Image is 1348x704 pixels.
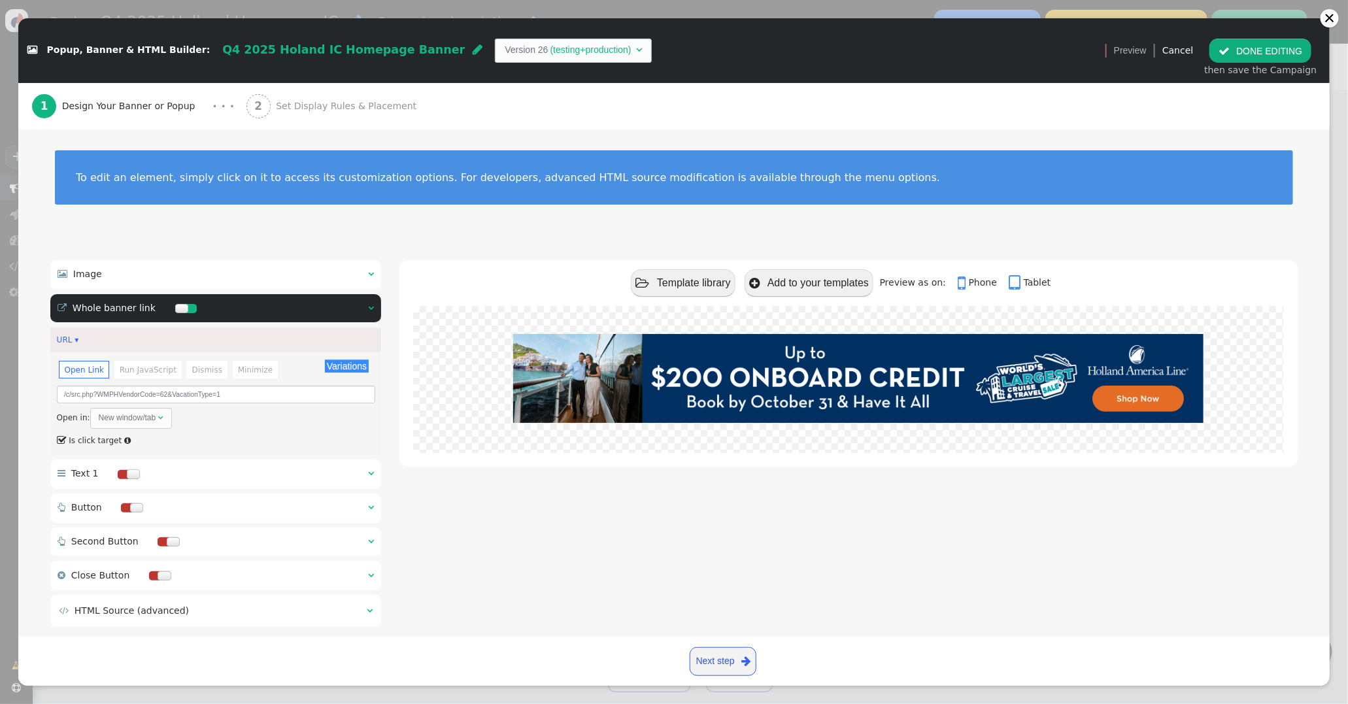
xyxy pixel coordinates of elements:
[749,277,760,290] span: 
[1114,39,1147,62] a: Preview
[368,469,374,478] span: 
[880,277,955,288] span: Preview as on:
[76,171,1272,184] div: To edit an element, simply click on it to access its customization options. For developers, advan...
[368,571,374,580] span: 
[32,83,246,129] a: 1 Design Your Banner or Popup · · ·
[58,571,65,580] span: 
[27,46,37,55] span: 
[71,502,102,512] span: Button
[58,469,65,478] span: 
[71,536,139,546] span: Second Button
[73,269,102,279] span: Image
[71,570,129,580] span: Close Button
[212,97,234,115] div: · · ·
[222,43,465,56] span: Q4 2025 Holand IC Homepage Banner
[1219,46,1230,56] span: 
[367,606,373,615] span: 
[246,83,446,129] a: 2 Set Display Rules & Placement
[254,99,262,112] b: 2
[124,437,131,444] span: 
[57,335,79,344] a: URL ▾
[57,408,375,428] div: Open in:
[57,436,122,445] label: Is click target
[73,303,156,313] span: Whole banner link
[186,361,227,378] li: Dismiss
[958,274,969,292] span: 
[473,44,483,56] span: 
[745,269,873,296] button: Add to your templates
[1209,39,1311,62] button: DONE EDITING
[631,269,735,296] button: Template library
[58,503,65,512] span: 
[1009,274,1024,292] span: 
[548,43,633,57] td: (testing+production)
[75,605,189,616] span: HTML Source (advanced)
[71,468,99,478] span: Text 1
[1114,44,1147,58] span: Preview
[368,269,374,278] span: 
[690,647,756,676] a: Next step
[99,412,156,424] div: New window/tab
[58,537,65,546] span: 
[325,360,369,373] button: Variations
[1204,63,1317,77] div: then save the Campaign
[59,606,69,615] span: 
[368,537,374,546] span: 
[57,386,375,403] input: Link URL
[368,503,374,512] span: 
[47,45,211,56] span: Popup, Banner & HTML Builder:
[59,361,109,378] li: Open Link
[62,99,201,113] span: Design Your Banner or Popup
[1009,277,1051,288] a: Tablet
[958,277,1007,288] a: Phone
[276,99,422,113] span: Set Display Rules & Placement
[41,99,48,112] b: 1
[368,303,374,312] span: 
[233,361,278,378] li: Minimize
[741,653,750,669] span: 
[636,45,642,54] span: 
[158,414,163,422] span: 
[58,303,67,312] span: 
[58,269,67,278] span: 
[636,277,650,290] span: 
[114,361,182,378] li: Run JavaScript
[505,43,548,57] td: Version 26
[1162,45,1193,56] a: Cancel
[57,433,67,448] span: 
